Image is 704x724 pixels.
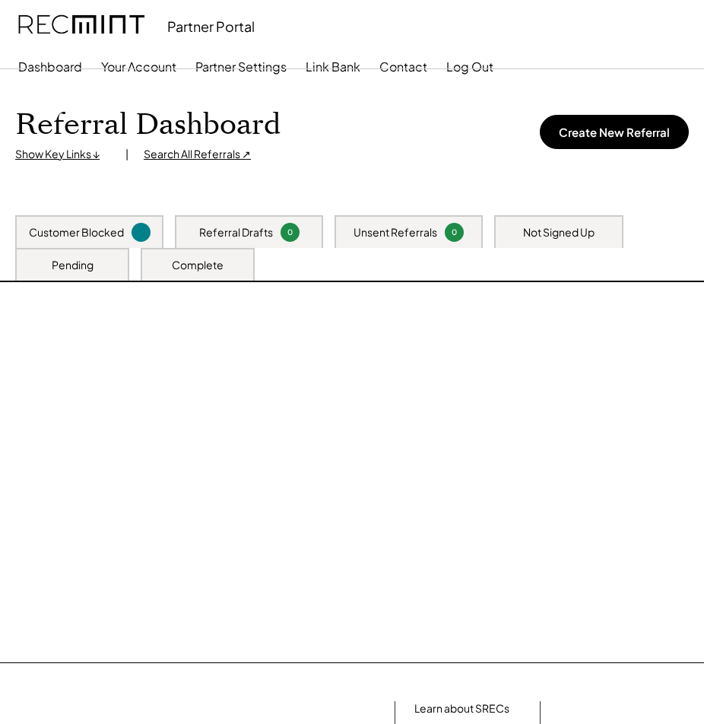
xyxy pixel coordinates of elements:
[354,225,437,240] div: Unsent Referrals
[29,225,124,240] div: Customer Blocked
[414,701,509,716] a: Learn about SRECs
[379,52,427,82] button: Contact
[523,225,595,240] div: Not Signed Up
[540,115,689,149] button: Create New Referral
[144,147,251,162] div: Search All Referrals ↗
[101,52,176,82] button: Your Account
[447,227,461,238] div: 0
[15,147,110,162] div: Show Key Links ↓
[125,147,128,162] div: |
[15,107,281,143] h1: Referral Dashboard
[172,258,224,273] div: Complete
[52,258,94,273] div: Pending
[18,52,82,82] button: Dashboard
[167,17,255,35] div: Partner Portal
[306,52,360,82] button: Link Bank
[199,225,273,240] div: Referral Drafts
[283,227,297,238] div: 0
[446,52,493,82] button: Log Out
[195,52,287,82] button: Partner Settings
